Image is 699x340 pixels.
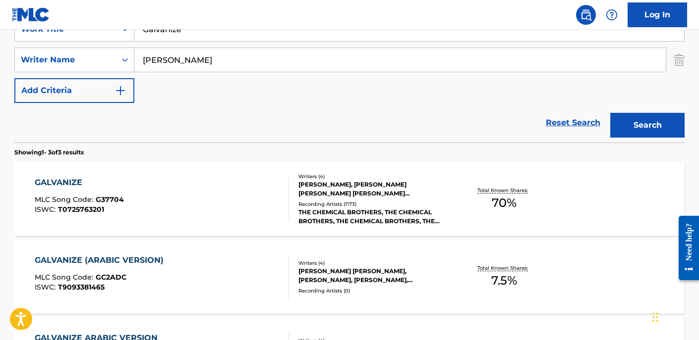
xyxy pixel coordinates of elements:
a: Log In [628,2,687,27]
div: GALVANIZE [35,177,124,189]
a: Reset Search [541,112,605,134]
span: MLC Song Code : [35,195,96,204]
img: help [606,9,618,21]
iframe: Chat Widget [649,292,699,340]
span: T9093381465 [58,283,105,291]
span: GC2ADC [96,273,126,282]
img: 9d2ae6d4665cec9f34b9.svg [115,85,126,97]
div: Recording Artists ( 1173 ) [298,200,448,208]
span: 70 % [492,194,517,212]
div: Writer Name [21,54,110,66]
div: [PERSON_NAME] [PERSON_NAME], [PERSON_NAME], [PERSON_NAME], [PERSON_NAME] [PERSON_NAME] [298,267,448,285]
span: MLC Song Code : [35,273,96,282]
a: Public Search [576,5,596,25]
iframe: Resource Center [671,208,699,288]
a: GALVANIZE (ARABIC VERSION)MLC Song Code:GC2ADCISWC:T9093381465Writers (4)[PERSON_NAME] [PERSON_NA... [14,240,685,314]
div: Writers ( 4 ) [298,259,448,267]
span: T0725763201 [58,205,104,214]
a: GALVANIZEMLC Song Code:G37704ISWC:T0725763201Writers (4)[PERSON_NAME], [PERSON_NAME] [PERSON_NAME... [14,162,685,236]
img: MLC Logo [12,7,50,22]
p: Total Known Shares: [477,187,530,194]
span: 7.5 % [491,272,517,290]
div: THE CHEMICAL BROTHERS, THE CHEMICAL BROTHERS, THE CHEMICAL BROTHERS, THE CHEMICAL BROTHERS, THE C... [298,208,448,226]
form: Search Form [14,17,685,143]
img: search [580,9,592,21]
img: Delete Criterion [674,48,685,72]
span: ISWC : [35,205,58,214]
p: Total Known Shares: [477,264,530,272]
div: Recording Artists ( 0 ) [298,287,448,294]
div: GALVANIZE (ARABIC VERSION) [35,254,169,266]
div: Writers ( 4 ) [298,173,448,180]
div: Drag [652,302,658,332]
p: Showing 1 - 3 of 3 results [14,148,84,157]
div: [PERSON_NAME], [PERSON_NAME] [PERSON_NAME] [PERSON_NAME] [PERSON_NAME], [PERSON_NAME] [298,180,448,198]
span: ISWC : [35,283,58,291]
span: G37704 [96,195,124,204]
button: Search [610,113,685,138]
button: Add Criteria [14,78,134,103]
div: Help [602,5,622,25]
